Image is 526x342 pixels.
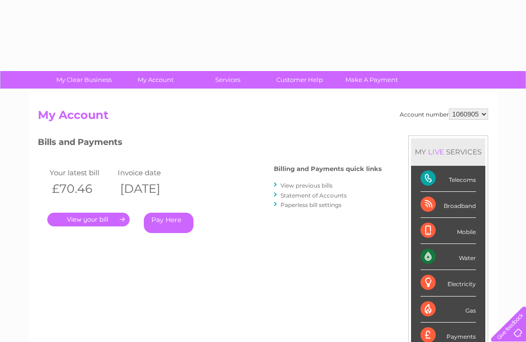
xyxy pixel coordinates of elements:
[411,138,485,165] div: MY SERVICES
[115,166,184,179] td: Invoice date
[421,218,476,244] div: Mobile
[47,166,115,179] td: Your latest bill
[189,71,267,89] a: Services
[426,147,446,156] div: LIVE
[45,71,123,89] a: My Clear Business
[261,71,339,89] a: Customer Help
[47,213,130,226] a: .
[421,270,476,296] div: Electricity
[281,192,347,199] a: Statement of Accounts
[400,108,488,120] div: Account number
[421,297,476,323] div: Gas
[38,135,382,152] h3: Bills and Payments
[117,71,195,89] a: My Account
[333,71,411,89] a: Make A Payment
[421,244,476,270] div: Water
[421,192,476,218] div: Broadband
[274,165,382,172] h4: Billing and Payments quick links
[144,213,193,233] a: Pay Here
[115,179,184,198] th: [DATE]
[281,201,342,208] a: Paperless bill settings
[281,182,333,189] a: View previous bills
[421,166,476,192] div: Telecoms
[47,179,115,198] th: £70.46
[38,108,488,126] h2: My Account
